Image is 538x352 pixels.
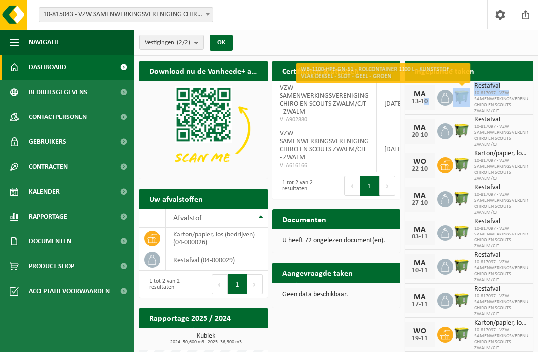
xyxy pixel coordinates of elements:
[474,327,528,351] span: 10-817097 - VZW SAMENWERKINGSVERENIGING CHIRO EN SCOUTS ZWALM/CJT
[29,229,71,254] span: Documenten
[166,249,268,271] td: restafval (04-000029)
[453,257,470,274] img: WB-1100-HPE-GN-51
[453,190,470,207] img: WB-1100-HPE-GN-51
[405,61,484,80] h2: Ingeplande taken
[210,35,233,51] button: OK
[29,105,87,129] span: Contactpersonen
[360,176,380,196] button: 1
[410,132,430,139] div: 20-10
[377,126,411,172] td: [DATE]
[282,237,391,244] p: U heeft 72 ongelezen document(en).
[410,226,430,234] div: MA
[474,319,528,327] span: Karton/papier, los (bedrijven)
[474,259,528,283] span: 10-817097 - VZW SAMENWERKINGSVERENIGING CHIRO EN SCOUTS ZWALM/CJT
[453,156,470,173] img: WB-1100-HPE-GN-50
[410,267,430,274] div: 10-11
[272,61,369,80] h2: Certificaten & attesten
[29,55,66,80] span: Dashboard
[474,218,528,226] span: Restafval
[410,335,430,342] div: 19-11
[453,325,470,342] img: WB-1100-HPE-GN-50
[139,35,204,50] button: Vestigingen(2/2)
[139,61,268,80] h2: Download nu de Vanheede+ app!
[280,84,369,116] span: VZW SAMENWERKINGSVERENIGING CHIRO EN SCOUTS ZWALM/CJT - ZWALM
[247,274,263,294] button: Next
[280,116,369,124] span: VLA902880
[139,189,213,208] h2: Uw afvalstoffen
[282,291,391,298] p: Geen data beschikbaar.
[380,176,395,196] button: Next
[39,8,213,22] span: 10-815043 - VZW SAMENWERKINGSVERENIGING CHIRO EN SCOUTS ZWALM - ZWALM
[29,80,87,105] span: Bedrijfsgegevens
[29,129,66,154] span: Gebruikers
[139,308,241,327] h2: Rapportage 2025 / 2024
[453,122,470,139] img: WB-1100-HPE-GN-51
[144,340,268,345] span: 2024: 50,600 m3 - 2025: 36,300 m3
[29,154,68,179] span: Contracten
[474,158,528,182] span: 10-817097 - VZW SAMENWERKINGSVERENIGING CHIRO EN SCOUTS ZWALM/CJT
[410,327,430,335] div: WO
[410,301,430,308] div: 17-11
[410,293,430,301] div: MA
[474,116,528,124] span: Restafval
[39,7,213,22] span: 10-815043 - VZW SAMENWERKINGSVERENIGING CHIRO EN SCOUTS ZWALM - ZWALM
[410,166,430,173] div: 22-10
[228,274,247,294] button: 1
[410,234,430,240] div: 03-11
[474,226,528,249] span: 10-817097 - VZW SAMENWERKINGSVERENIGING CHIRO EN SCOUTS ZWALM/CJT
[410,98,430,105] div: 13-10
[29,179,60,204] span: Kalender
[29,279,110,304] span: Acceptatievoorwaarden
[453,291,470,308] img: WB-1100-HPE-GN-51
[474,192,528,216] span: 10-817097 - VZW SAMENWERKINGSVERENIGING CHIRO EN SCOUTS ZWALM/CJT
[280,162,369,170] span: VLA616166
[410,200,430,207] div: 27-10
[410,259,430,267] div: MA
[453,88,470,105] img: WB-1100-HPE-GN-51
[474,251,528,259] span: Restafval
[280,130,369,161] span: VZW SAMENWERKINGSVERENIGING CHIRO EN SCOUTS ZWALM/CJT - ZWALM
[377,81,411,126] td: [DATE]
[166,228,268,249] td: karton/papier, los (bedrijven) (04-000026)
[139,81,268,177] img: Download de VHEPlus App
[193,327,267,347] a: Bekijk rapportage
[145,35,190,50] span: Vestigingen
[474,293,528,317] span: 10-817097 - VZW SAMENWERKINGSVERENIGING CHIRO EN SCOUTS ZWALM/CJT
[29,204,67,229] span: Rapportage
[344,176,360,196] button: Previous
[29,254,74,279] span: Product Shop
[474,285,528,293] span: Restafval
[272,263,363,282] h2: Aangevraagde taken
[277,175,331,197] div: 1 tot 2 van 2 resultaten
[410,192,430,200] div: MA
[177,39,190,46] count: (2/2)
[272,209,336,229] h2: Documenten
[410,124,430,132] div: MA
[144,333,268,345] h3: Kubiek
[474,184,528,192] span: Restafval
[474,90,528,114] span: 10-817097 - VZW SAMENWERKINGSVERENIGING CHIRO EN SCOUTS ZWALM/CJT
[212,274,228,294] button: Previous
[453,224,470,240] img: WB-1100-HPE-GN-51
[474,124,528,148] span: 10-817097 - VZW SAMENWERKINGSVERENIGING CHIRO EN SCOUTS ZWALM/CJT
[474,150,528,158] span: Karton/papier, los (bedrijven)
[474,82,528,90] span: Restafval
[29,30,60,55] span: Navigatie
[410,90,430,98] div: MA
[410,158,430,166] div: WO
[144,273,198,295] div: 1 tot 2 van 2 resultaten
[173,214,202,222] span: Afvalstof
